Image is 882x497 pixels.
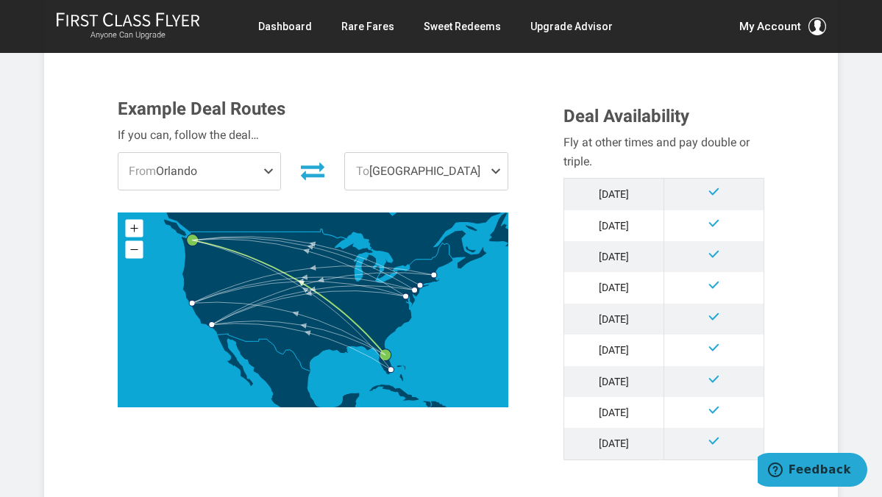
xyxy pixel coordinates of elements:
[56,30,200,40] small: Anyone Can Upgrade
[118,153,281,190] span: Orlando
[341,13,394,40] a: Rare Fares
[380,349,401,361] g: Orlando
[564,179,664,210] td: [DATE]
[564,304,664,335] td: [DATE]
[739,18,801,35] span: My Account
[217,334,360,427] path: Mexico
[564,428,664,460] td: [DATE]
[758,453,867,490] iframe: Opens a widget where you can find more information
[564,210,664,241] td: [DATE]
[564,397,664,428] td: [DATE]
[564,241,664,272] td: [DATE]
[356,164,369,178] span: To
[118,126,508,145] div: If you can, follow the deal…
[56,12,200,41] a: First Class FlyerAnyone Can Upgrade
[187,235,208,246] g: Seattle
[430,401,447,412] path: Dominican Republic
[563,133,764,171] div: Fly at other times and pay double or triple.
[564,366,664,397] td: [DATE]
[258,13,312,40] a: Dashboard
[431,272,444,278] g: Boston
[563,106,689,126] span: Deal Availability
[118,99,285,119] span: Example Deal Routes
[739,18,826,35] button: My Account
[292,154,333,187] button: Invert Route Direction
[56,12,200,27] img: First Class Flyer
[345,153,508,190] span: [GEOGRAPHIC_DATA]
[129,164,156,178] span: From
[189,300,202,306] g: San Francisco
[530,13,613,40] a: Upgrade Advisor
[564,335,664,365] td: [DATE]
[424,13,501,40] a: Sweet Redeems
[418,401,431,410] path: Haiti
[564,272,664,303] td: [DATE]
[209,322,221,328] g: Los Angeles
